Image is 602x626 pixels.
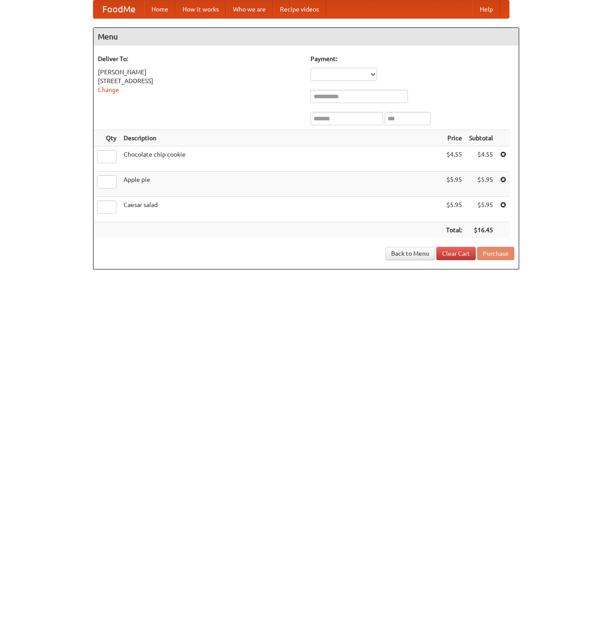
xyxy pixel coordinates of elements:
[466,130,497,146] th: Subtotal
[443,222,466,238] th: Total:
[385,247,435,260] a: Back to Menu
[98,77,302,85] div: [STREET_ADDRESS]
[93,28,519,46] h4: Menu
[466,197,497,222] td: $5.95
[443,197,466,222] td: $5.95
[98,86,119,93] a: Change
[120,172,443,197] td: Apple pie
[93,130,120,146] th: Qty
[443,130,466,146] th: Price
[98,54,302,63] h5: Deliver To:
[120,197,443,222] td: Caesar salad
[443,146,466,172] td: $4.55
[120,130,443,146] th: Description
[466,172,497,197] td: $5.95
[175,0,226,18] a: How it works
[477,247,514,260] button: Purchase
[226,0,273,18] a: Who we are
[466,222,497,238] th: $16.45
[443,172,466,197] td: $5.95
[144,0,175,18] a: Home
[466,146,497,172] td: $4.55
[436,247,476,260] a: Clear Cart
[273,0,326,18] a: Recipe videos
[93,0,144,18] a: FoodMe
[473,0,500,18] a: Help
[311,54,514,63] h5: Payment:
[120,146,443,172] td: Chocolate chip cookie
[98,68,302,77] div: [PERSON_NAME]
